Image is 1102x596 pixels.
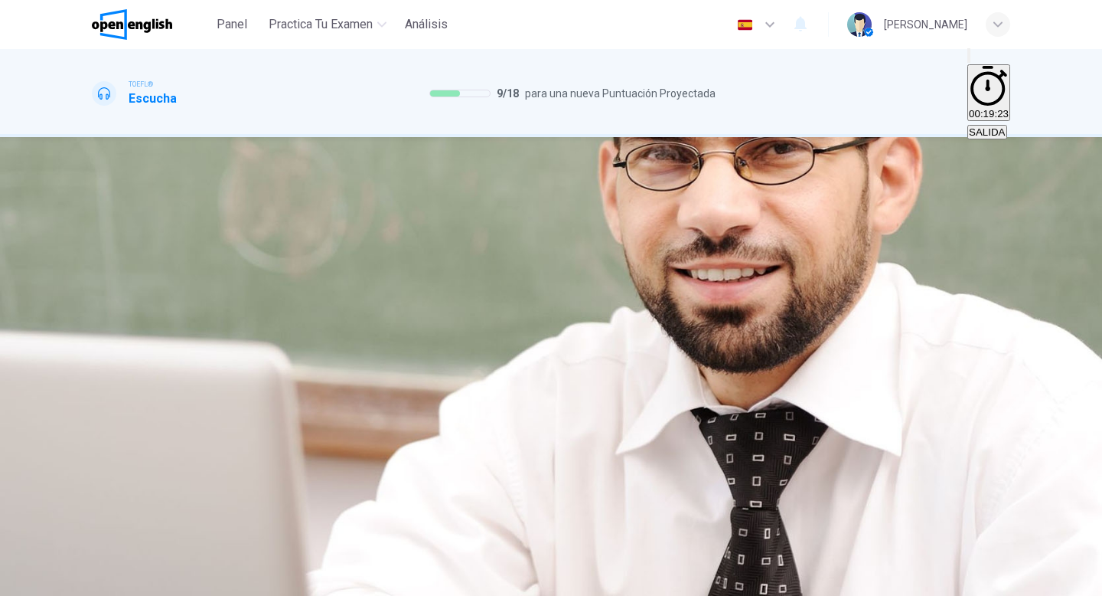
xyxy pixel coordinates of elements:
[967,46,1010,64] div: Silenciar
[967,64,1010,123] div: Ocultar
[884,15,967,34] div: [PERSON_NAME]
[969,126,1005,138] span: SALIDA
[525,84,716,103] span: para una nueva Puntuación Proyectada
[129,90,177,108] h1: Escucha
[967,125,1006,139] button: SALIDA
[207,11,256,38] button: Panel
[217,15,247,34] span: Panel
[399,11,454,38] button: Análisis
[129,79,153,90] span: TOEFL®
[735,19,755,31] img: es
[405,15,448,34] span: Análisis
[92,9,207,40] a: OpenEnglish logo
[92,9,172,40] img: OpenEnglish logo
[967,64,1010,121] button: 00:19:23
[269,15,373,34] span: Practica tu examen
[969,108,1009,120] span: 00:19:23
[262,11,393,38] button: Practica tu examen
[497,84,519,103] span: 9 / 18
[847,12,872,37] img: Profile picture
